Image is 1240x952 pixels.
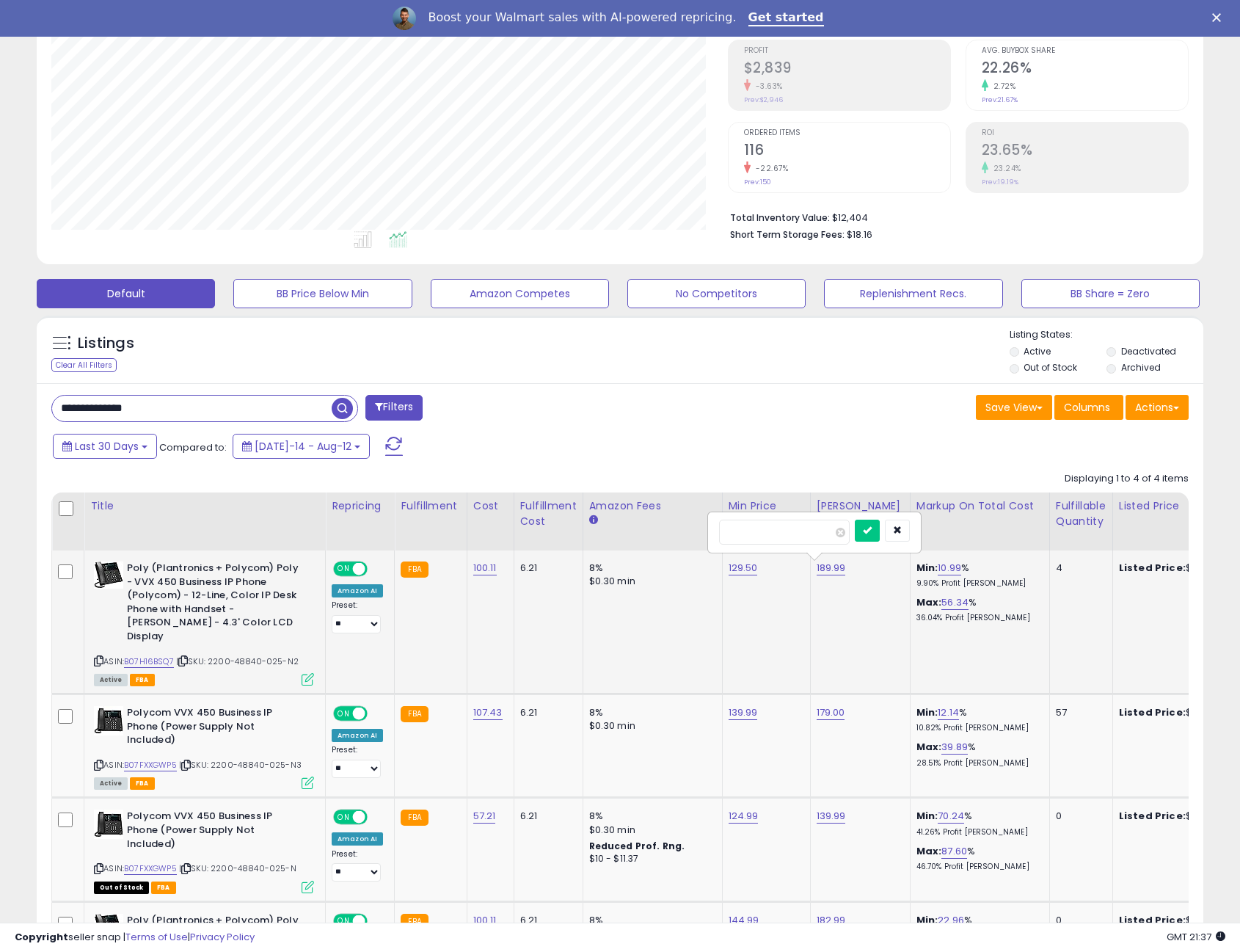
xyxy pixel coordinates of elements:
[589,498,716,514] div: Amazon Fees
[520,706,572,719] div: 6.21
[179,862,296,874] span: | SKU: 2200-48840-025-N
[982,47,1188,55] span: Avg. Buybox Share
[94,706,123,735] img: 4129d4YvW1L._SL40_.jpg
[916,561,938,575] b: Min:
[51,358,117,372] div: Clear All Filters
[729,705,758,720] a: 139.99
[916,562,1038,589] div: %
[824,279,1002,308] button: Replenishment Recs.
[589,706,711,719] div: 8%
[982,178,1018,186] small: Prev: 19.19%
[233,434,370,459] button: [DATE]-14 - Aug-12
[127,562,305,647] b: Poly (Plantronics + Polycom) Poly - VVX 450 Business IP Phone (Polycom) - 12-Line, Color IP Desk ...
[365,708,389,720] span: OFF
[817,809,846,824] a: 139.99
[127,706,305,751] b: Polycom VVX 450 Business IP Phone (Power Supply Not Included)
[431,279,609,308] button: Amazon Competes
[916,844,942,858] b: Max:
[916,596,1038,623] div: %
[589,514,598,527] small: Amazon Fees.
[1024,361,1077,374] label: Out of Stock
[335,708,353,720] span: ON
[589,840,685,852] b: Reduced Prof. Rng.
[78,333,134,354] h5: Listings
[916,827,1038,837] p: 41.26% Profit [PERSON_NAME]
[589,824,711,837] div: $0.30 min
[1119,705,1186,719] b: Listed Price:
[941,740,968,755] a: 39.89
[94,562,314,684] div: ASIN:
[744,95,783,104] small: Prev: $2,946
[730,211,830,224] b: Total Inventory Value:
[1064,400,1110,415] span: Columns
[365,395,423,421] button: Filters
[916,862,1038,872] p: 46.70% Profit [PERSON_NAME]
[159,440,227,454] span: Compared to:
[1024,345,1051,357] label: Active
[1119,561,1186,575] b: Listed Price:
[401,810,428,826] small: FBA
[938,809,964,824] a: 70.24
[744,47,950,55] span: Profit
[729,498,804,514] div: Min Price
[90,498,319,514] div: Title
[744,142,950,161] h2: 116
[847,228,872,241] span: $18.16
[589,810,711,823] div: 8%
[473,561,497,575] a: 100.11
[817,561,846,575] a: 189.99
[1121,345,1176,357] label: Deactivated
[916,578,1038,589] p: 9.90% Profit [PERSON_NAME]
[976,395,1052,420] button: Save View
[817,498,904,514] div: [PERSON_NAME]
[94,674,128,686] span: All listings currently available for purchase on Amazon
[15,930,68,944] strong: Copyright
[916,706,1038,733] div: %
[589,853,711,865] div: $10 - $11.37
[15,931,255,945] div: seller snap | |
[332,584,383,597] div: Amazon AI
[428,10,736,25] div: Boost your Walmart sales with AI-powered repricing.
[1065,472,1189,486] div: Displaying 1 to 4 of 4 items
[1010,328,1203,342] p: Listing States:
[94,882,149,894] span: All listings that are currently out of stock and unavailable for purchase on Amazon
[1212,13,1227,22] div: Close
[1056,810,1101,823] div: 0
[916,723,1038,733] p: 10.82% Profit [PERSON_NAME]
[365,563,389,575] span: OFF
[190,930,255,944] a: Privacy Policy
[751,163,789,174] small: -22.67%
[365,811,389,824] span: OFF
[94,810,314,891] div: ASIN:
[1056,706,1101,719] div: 57
[335,811,353,824] span: ON
[332,600,383,633] div: Preset:
[589,719,711,733] div: $0.30 min
[473,705,503,720] a: 107.43
[473,809,496,824] a: 57.21
[751,81,783,92] small: -3.63%
[916,498,1043,514] div: Markup on Total Cost
[730,208,1178,225] li: $12,404
[1056,498,1106,529] div: Fulfillable Quantity
[335,563,353,575] span: ON
[125,930,188,944] a: Terms of Use
[744,178,771,186] small: Prev: 150
[130,674,155,686] span: FBA
[916,810,1038,837] div: %
[982,95,1018,104] small: Prev: 21.67%
[94,562,123,589] img: 411cDngie3L._SL40_.jpg
[589,562,711,575] div: 8%
[332,498,388,514] div: Repricing
[729,809,759,824] a: 124.99
[938,705,959,720] a: 12.14
[401,706,428,722] small: FBA
[75,439,139,454] span: Last 30 Days
[124,862,177,875] a: B07FXXGWP5
[1056,562,1101,575] div: 4
[1121,361,1161,374] label: Archived
[916,613,1038,623] p: 36.04% Profit [PERSON_NAME]
[916,809,938,823] b: Min:
[941,844,967,859] a: 87.60
[916,845,1038,872] div: %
